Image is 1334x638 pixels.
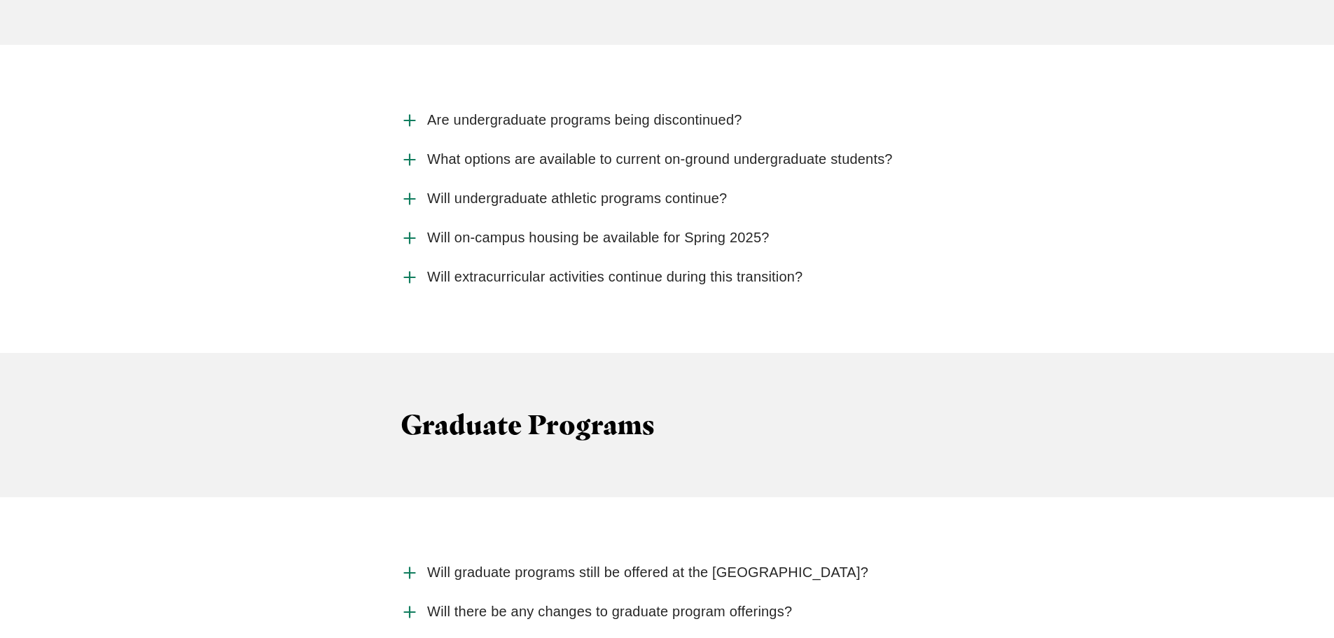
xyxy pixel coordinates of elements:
span: Will there be any changes to graduate program offerings? [427,603,792,620]
span: Will undergraduate athletic programs continue? [427,190,727,207]
span: Will extracurricular activities continue during this transition? [427,268,803,286]
h3: Graduate Programs [401,409,933,441]
span: Will on-campus housing be available for Spring 2025? [427,229,769,247]
span: What options are available to current on-ground undergraduate students? [427,151,893,168]
span: Will graduate programs still be offered at the [GEOGRAPHIC_DATA]? [427,564,868,581]
span: Are undergraduate programs being discontinued? [427,111,742,129]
